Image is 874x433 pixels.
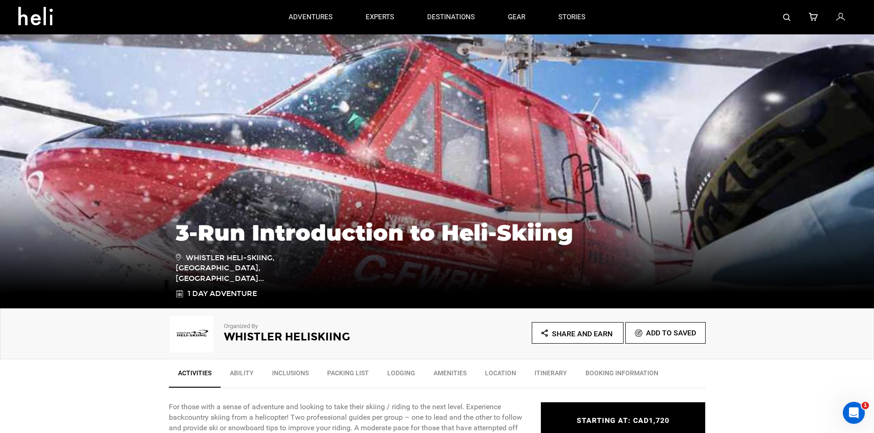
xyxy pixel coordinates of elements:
[176,252,306,285] span: Whistler Heli-Skiing, [GEOGRAPHIC_DATA], [GEOGRAPHIC_DATA]...
[843,402,865,424] iframe: Intercom live chat
[427,12,475,22] p: destinations
[424,364,476,387] a: Amenities
[576,364,668,387] a: BOOKING INFORMATION
[188,289,257,299] span: 1 Day Adventure
[221,364,263,387] a: Ability
[289,12,333,22] p: adventures
[263,364,318,387] a: Inclusions
[783,14,790,21] img: search-bar-icon.svg
[577,416,669,425] span: STARTING AT: CAD1,720
[366,12,394,22] p: experts
[224,331,412,343] h2: Whistler Heliskiing
[552,329,612,338] span: Share and Earn
[169,316,215,352] img: img_0bd6c2bf7a0220f90b2c926cc1b28b01.png
[525,364,576,387] a: Itinerary
[476,364,525,387] a: Location
[646,329,696,337] span: Add To Saved
[224,322,412,331] p: Organized By
[176,220,699,245] h1: 3-Run Introduction to Heli-Skiing
[318,364,378,387] a: Packing List
[378,364,424,387] a: Lodging
[169,364,221,388] a: Activities
[862,402,869,409] span: 1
